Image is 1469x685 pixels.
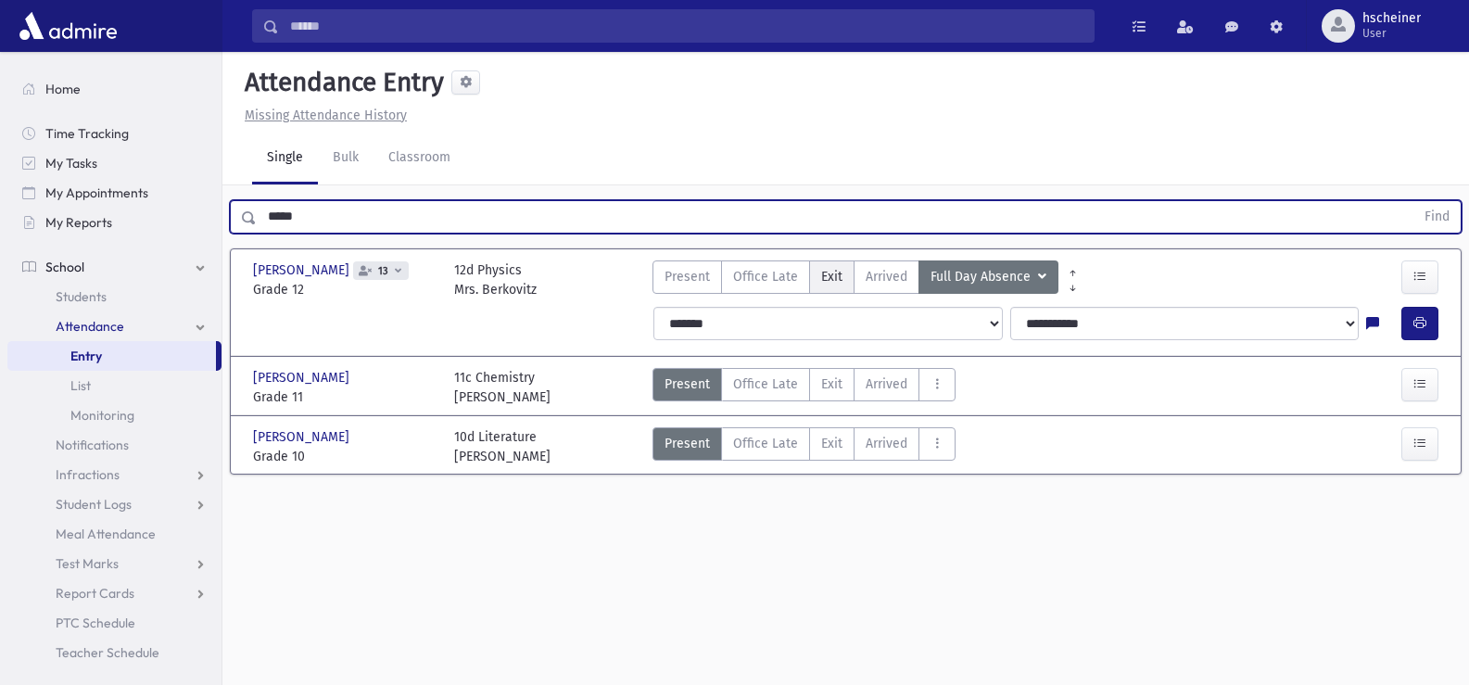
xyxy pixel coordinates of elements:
a: Attendance [7,311,222,341]
span: Home [45,81,81,97]
span: Grade 12 [253,280,436,299]
span: Infractions [56,466,120,483]
a: Monitoring [7,400,222,430]
span: [PERSON_NAME] [253,427,353,447]
span: User [1362,26,1421,41]
span: Test Marks [56,555,119,572]
span: hscheiner [1362,11,1421,26]
span: List [70,377,91,394]
span: My Appointments [45,184,148,201]
span: Arrived [866,434,907,453]
a: Students [7,282,222,311]
span: Office Late [733,434,798,453]
span: Meal Attendance [56,526,156,542]
span: Monitoring [70,407,134,424]
span: 13 [374,265,392,277]
span: Exit [821,374,842,394]
a: List [7,371,222,400]
span: Present [665,374,710,394]
span: Attendance [56,318,124,335]
a: Bulk [318,133,374,184]
span: [PERSON_NAME] [253,260,353,280]
a: Single [252,133,318,184]
span: Students [56,288,107,305]
a: Classroom [374,133,465,184]
span: Grade 11 [253,387,436,407]
img: AdmirePro [15,7,121,44]
span: PTC Schedule [56,615,135,631]
a: Time Tracking [7,119,222,148]
span: Grade 10 [253,447,436,466]
span: Notifications [56,437,129,453]
div: 10d Literature [PERSON_NAME] [454,427,551,466]
h5: Attendance Entry [237,67,444,98]
div: AttTypes [652,260,1058,299]
span: Office Late [733,374,798,394]
a: School [7,252,222,282]
div: 12d Physics Mrs. Berkovitz [454,260,537,299]
span: [PERSON_NAME] [253,368,353,387]
span: My Tasks [45,155,97,171]
span: Exit [821,434,842,453]
a: My Tasks [7,148,222,178]
a: Test Marks [7,549,222,578]
a: PTC Schedule [7,608,222,638]
span: Entry [70,348,102,364]
a: My Reports [7,208,222,237]
a: My Appointments [7,178,222,208]
span: Teacher Schedule [56,644,159,661]
span: Present [665,434,710,453]
a: Meal Attendance [7,519,222,549]
span: Exit [821,267,842,286]
span: Time Tracking [45,125,129,142]
a: Student Logs [7,489,222,519]
span: Office Late [733,267,798,286]
span: Report Cards [56,585,134,602]
span: Arrived [866,374,907,394]
a: Infractions [7,460,222,489]
span: Student Logs [56,496,132,513]
button: Full Day Absence [918,260,1058,294]
span: My Reports [45,214,112,231]
a: Entry [7,341,216,371]
span: Full Day Absence [931,267,1034,287]
div: AttTypes [652,368,956,407]
div: 11c Chemistry [PERSON_NAME] [454,368,551,407]
u: Missing Attendance History [245,108,407,123]
a: Teacher Schedule [7,638,222,667]
span: Arrived [866,267,907,286]
a: Missing Attendance History [237,108,407,123]
button: Find [1413,201,1461,233]
div: AttTypes [652,427,956,466]
span: Present [665,267,710,286]
a: Report Cards [7,578,222,608]
input: Search [279,9,1094,43]
a: Home [7,74,222,104]
span: School [45,259,84,275]
a: Notifications [7,430,222,460]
